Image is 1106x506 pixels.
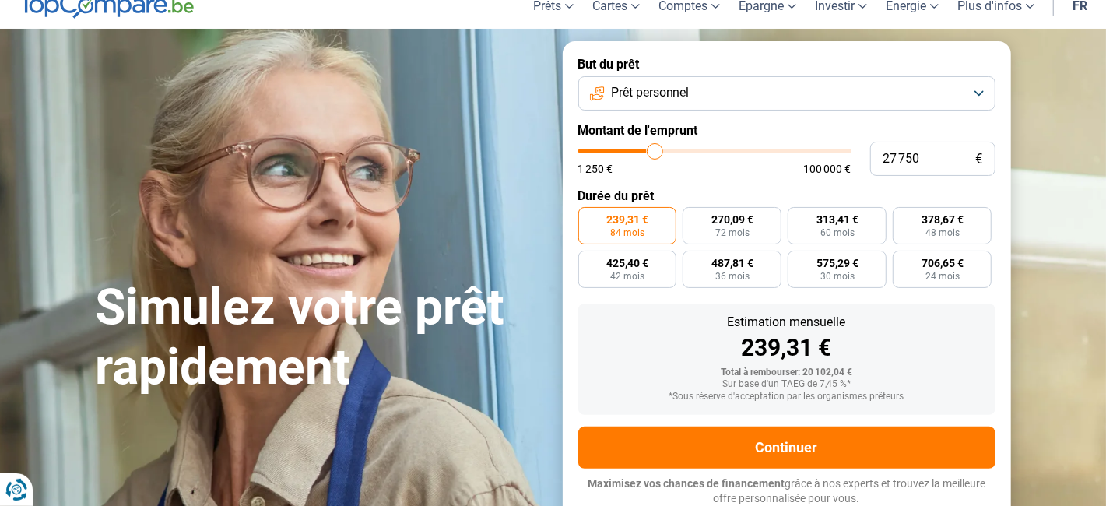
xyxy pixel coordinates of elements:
label: Durée du prêt [578,188,995,203]
div: *Sous réserve d'acceptation par les organismes prêteurs [591,392,983,402]
span: 270,09 € [711,214,753,225]
span: 60 mois [820,228,855,237]
span: 24 mois [925,272,960,281]
div: Total à rembourser: 20 102,04 € [591,367,983,378]
span: 1 250 € [578,163,613,174]
span: 72 mois [715,228,750,237]
span: 42 mois [610,272,644,281]
span: Maximisez vos chances de financement [588,477,785,490]
div: 239,31 € [591,336,983,360]
h1: Simulez votre prêt rapidement [96,278,544,398]
span: 425,40 € [606,258,648,269]
span: Prêt personnel [611,84,690,101]
span: 575,29 € [816,258,858,269]
span: 313,41 € [816,214,858,225]
span: 84 mois [610,228,644,237]
span: 706,65 € [922,258,964,269]
button: Continuer [578,427,995,469]
div: Estimation mensuelle [591,316,983,329]
label: But du prêt [578,57,995,72]
label: Montant de l'emprunt [578,123,995,138]
span: 30 mois [820,272,855,281]
div: Sur base d'un TAEG de 7,45 %* [591,379,983,390]
span: 239,31 € [606,214,648,225]
button: Prêt personnel [578,76,995,111]
span: 378,67 € [922,214,964,225]
span: 100 000 € [804,163,851,174]
span: 48 mois [925,228,960,237]
span: 36 mois [715,272,750,281]
span: 487,81 € [711,258,753,269]
span: € [976,153,983,166]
